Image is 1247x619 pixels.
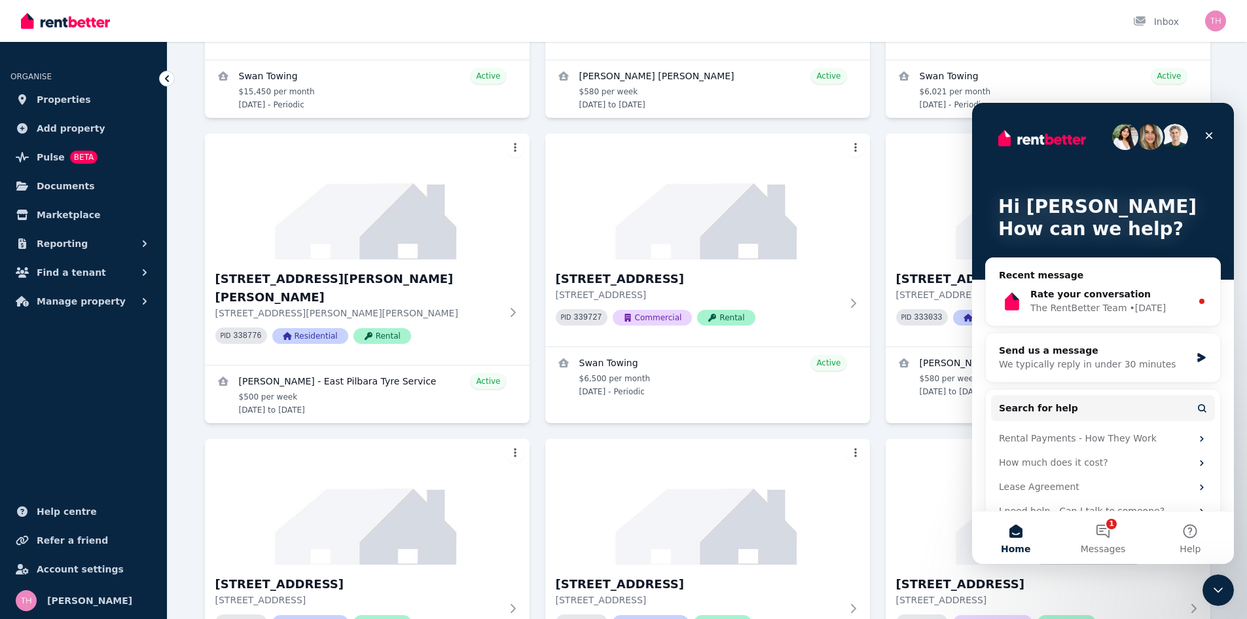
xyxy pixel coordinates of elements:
span: Add property [37,121,105,136]
button: More options [506,139,524,157]
img: 27 Macquarie Drive, Australind [205,439,530,565]
span: Residential [953,310,1029,326]
a: Help centre [10,498,156,525]
a: View details for Mark Radalj and Jessica Gill [886,347,1210,405]
span: Find a tenant [37,265,106,280]
span: Properties [37,92,91,107]
a: 15 Muros Place, Midvale[STREET_ADDRESS][STREET_ADDRESS]PID 339727CommercialRental [545,134,870,347]
div: Inbox [1133,15,1179,28]
p: [STREET_ADDRESS][PERSON_NAME][PERSON_NAME] [215,307,501,320]
h3: [STREET_ADDRESS][PERSON_NAME][PERSON_NAME] [215,270,501,307]
span: Rental [353,328,411,344]
code: 338776 [233,331,261,341]
p: [STREET_ADDRESS][PERSON_NAME] [896,288,1182,301]
a: Documents [10,173,156,199]
p: [STREET_ADDRESS] [896,593,1182,607]
span: BETA [70,151,98,164]
small: PID [901,314,912,321]
button: More options [846,444,865,462]
span: Residential [272,328,348,344]
a: View details for Swan Towing [545,347,870,405]
img: 24 Romani Court, Lockridge [886,134,1210,259]
a: Refer a friend [10,527,156,553]
p: [STREET_ADDRESS] [556,593,841,607]
a: View details for Nathan James Dean [545,60,870,118]
button: Reporting [10,231,156,257]
a: 24 Romani Court, Lockridge[STREET_ADDRESS][STREET_ADDRESS][PERSON_NAME]PID 333033ResidentialRental [886,134,1210,347]
a: Add property [10,115,156,141]
h3: [STREET_ADDRESS] [215,575,501,593]
img: Tamara Heald [1205,10,1226,31]
a: View details for Craig Clayton - East Pilbara Tyre Service [205,366,530,423]
iframe: Intercom live chat [1202,574,1234,606]
span: Marketplace [37,207,100,223]
span: Documents [37,178,95,194]
a: View details for Swan Towing [886,60,1210,118]
p: [STREET_ADDRESS] [215,593,501,607]
h3: [STREET_ADDRESS] [556,270,841,288]
img: 10 Warman Avenue, Newman [205,134,530,259]
code: 339727 [573,313,602,322]
span: Rental [697,310,755,326]
span: Refer a friend [37,533,108,548]
img: 54B Balfour Road, Swan View [545,439,870,565]
span: Account settings [37,561,124,577]
img: 15 Muros Place, Midvale [545,134,870,259]
button: Manage property [10,288,156,314]
a: Marketplace [10,202,156,228]
button: More options [846,139,865,157]
span: Commercial [613,310,693,326]
img: RentBetter [21,11,110,31]
span: Pulse [37,149,65,165]
span: Help centre [37,504,97,519]
a: Account settings [10,556,156,582]
iframe: Intercom live chat [972,103,1234,564]
p: [STREET_ADDRESS] [556,288,841,301]
span: Reporting [37,236,88,252]
h3: [STREET_ADDRESS] [896,270,1182,288]
small: PID [561,314,571,321]
a: 10 Warman Avenue, Newman[STREET_ADDRESS][PERSON_NAME][PERSON_NAME][STREET_ADDRESS][PERSON_NAME][P... [205,134,530,365]
span: [PERSON_NAME] [47,593,132,609]
button: More options [506,444,524,462]
small: PID [221,332,231,339]
span: ORGANISE [10,72,52,81]
h3: [STREET_ADDRESS] [556,575,841,593]
a: View details for Swan Towing [205,60,530,118]
button: Find a tenant [10,259,156,286]
code: 333033 [914,313,942,322]
a: Properties [10,86,156,113]
span: Manage property [37,293,126,309]
h3: [STREET_ADDRESS] [896,575,1182,593]
img: unit 1/3 Sandhill Street, Wedgefield [886,439,1210,565]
